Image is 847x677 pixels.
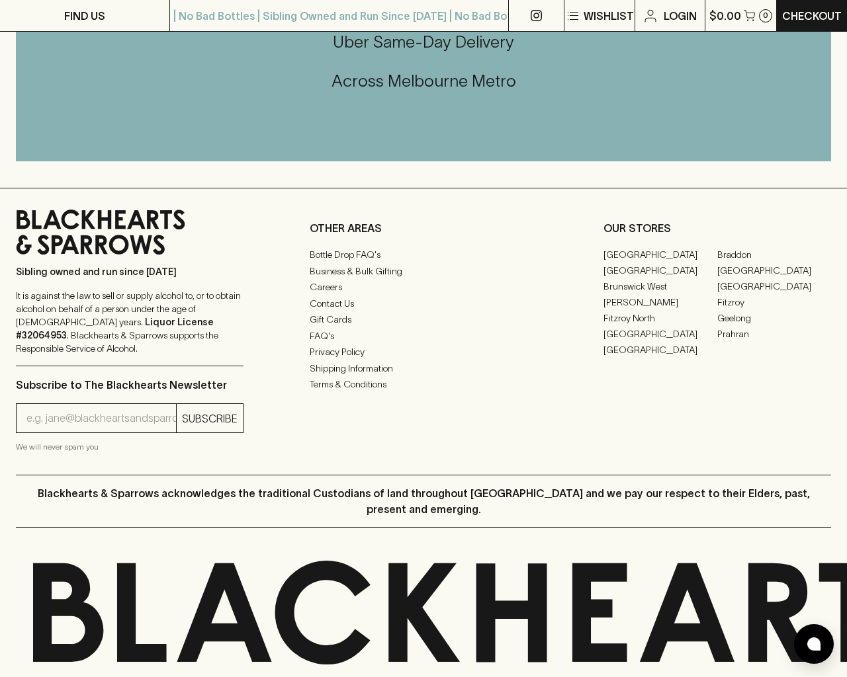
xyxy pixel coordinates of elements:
[310,296,537,311] a: Contact Us
[603,310,717,326] a: Fitzroy North
[717,262,831,278] a: [GEOGRAPHIC_DATA]
[16,440,244,454] p: We will never spam you
[310,220,537,236] p: OTHER AREAS
[603,326,717,342] a: [GEOGRAPHIC_DATA]
[807,637,821,651] img: bubble-icon
[584,8,634,24] p: Wishlist
[310,344,537,360] a: Privacy Policy
[603,294,717,310] a: [PERSON_NAME]
[177,404,243,432] button: SUBSCRIBE
[310,280,537,296] a: Careers
[310,328,537,344] a: FAQ's
[603,247,717,262] a: [GEOGRAPHIC_DATA]
[16,31,831,53] h5: Uber Same-Day Delivery
[26,485,821,517] p: Blackhearts & Sparrows acknowledges the traditional Custodians of land throughout [GEOGRAPHIC_DAT...
[310,247,537,263] a: Bottle Drop FAQ's
[717,247,831,262] a: Braddon
[664,8,697,24] p: Login
[763,12,768,19] p: 0
[182,411,238,426] p: SUBSCRIBE
[16,265,244,278] p: Sibling owned and run since [DATE]
[603,220,831,236] p: OUR STORES
[603,278,717,294] a: Brunswick West
[16,70,831,92] h5: Across Melbourne Metro
[310,377,537,393] a: Terms & Conditions
[717,310,831,326] a: Geelong
[26,408,176,429] input: e.g. jane@blackheartsandsparrows.com.au
[16,289,244,355] p: It is against the law to sell or supply alcohol to, or to obtain alcohol on behalf of a person un...
[310,312,537,328] a: Gift Cards
[717,326,831,342] a: Prahran
[782,8,842,24] p: Checkout
[64,8,105,24] p: FIND US
[717,294,831,310] a: Fitzroy
[603,342,717,358] a: [GEOGRAPHIC_DATA]
[709,8,741,24] p: $0.00
[310,360,537,376] a: Shipping Information
[603,262,717,278] a: [GEOGRAPHIC_DATA]
[717,278,831,294] a: [GEOGRAPHIC_DATA]
[16,377,244,393] p: Subscribe to The Blackhearts Newsletter
[310,263,537,279] a: Business & Bulk Gifting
